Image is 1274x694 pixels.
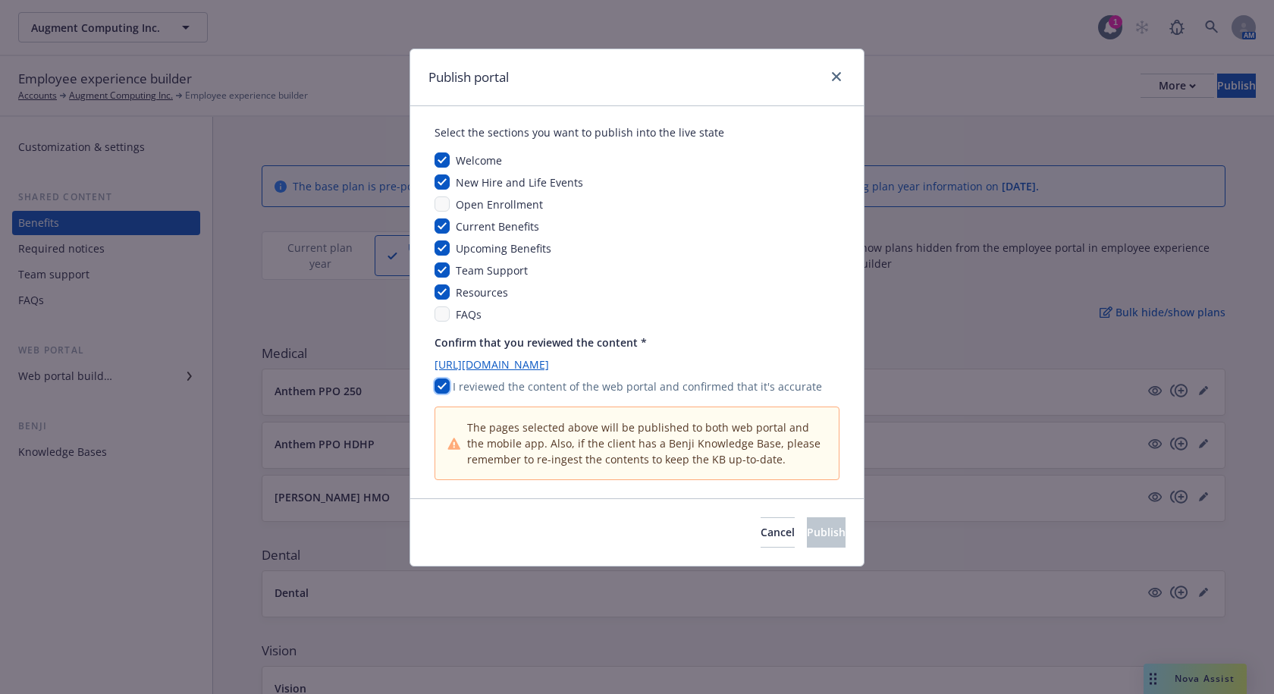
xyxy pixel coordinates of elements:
span: Upcoming Benefits [456,241,551,256]
span: Open Enrollment [456,197,543,212]
p: I reviewed the content of the web portal and confirmed that it's accurate [453,378,822,394]
button: Cancel [761,517,795,548]
h1: Publish portal [428,68,509,87]
p: Confirm that you reviewed the content * [435,334,839,350]
span: Cancel [761,525,795,539]
span: Publish [807,525,846,539]
span: Current Benefits [456,219,539,234]
span: FAQs [456,307,482,322]
span: The pages selected above will be published to both web portal and the mobile app. Also, if the cl... [467,419,827,467]
span: New Hire and Life Events [456,175,583,190]
a: close [827,68,846,86]
span: Resources [456,285,508,300]
a: [URL][DOMAIN_NAME] [435,356,839,372]
span: Team Support [456,263,528,278]
button: Publish [807,517,846,548]
div: Select the sections you want to publish into the live state [435,124,839,140]
span: Welcome [456,153,502,168]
